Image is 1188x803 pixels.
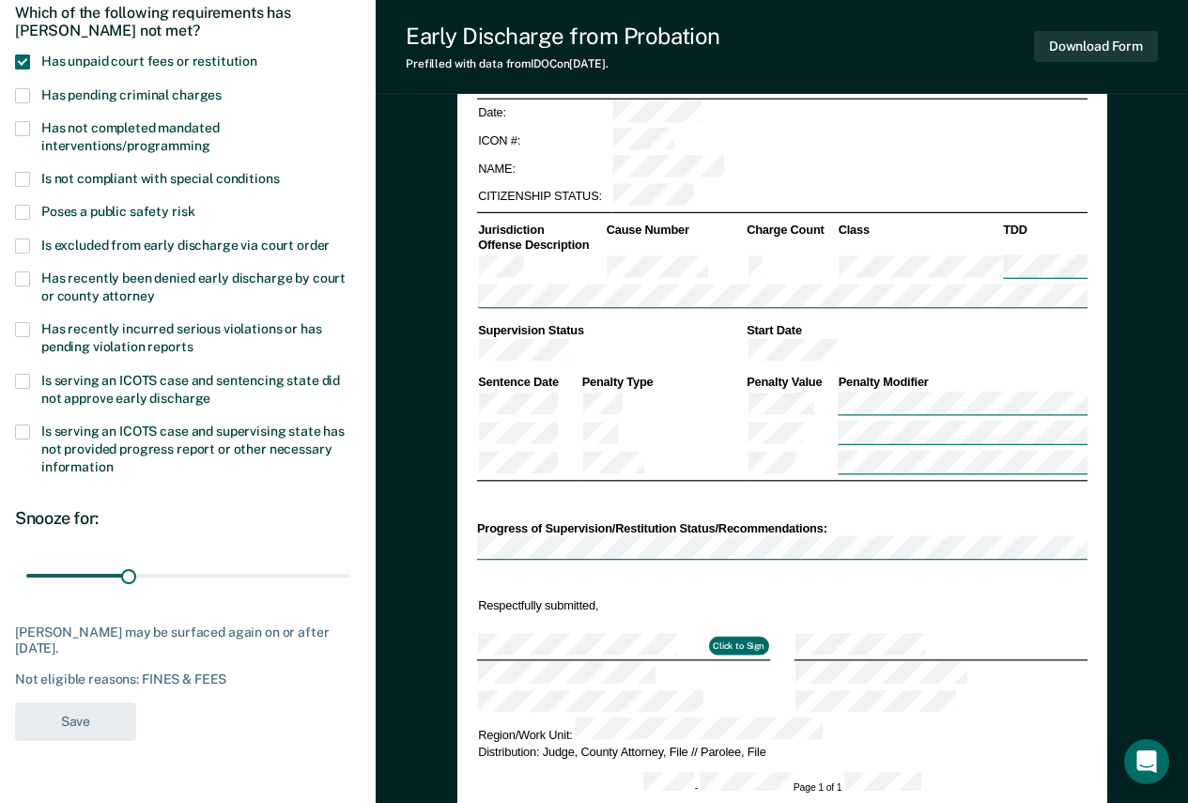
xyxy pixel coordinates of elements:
span: Is excluded from early discharge via court order [41,238,330,253]
button: Download Form [1034,31,1158,62]
span: Poses a public safety risk [41,204,194,219]
td: ICON #: [476,127,610,155]
span: Is serving an ICOTS case and supervising state has not provided progress report or other necessar... [41,424,345,474]
td: Region/Work Unit: Distribution: Judge, County Attorney, File // Parolee, File [476,717,1087,760]
span: Is not compliant with special conditions [41,171,279,186]
th: Penalty Value [745,375,836,391]
span: Is serving an ICOTS case and sentencing state did not approve early discharge [41,373,340,406]
div: Progress of Supervision/Restitution Status/Recommendations: [476,520,1087,536]
div: Open Intercom Messenger [1124,739,1169,784]
span: Has pending criminal charges [41,87,222,102]
span: Has not completed mandated interventions/programming [41,120,219,153]
th: Penalty Modifier [837,375,1088,391]
div: - Page 1 of 1 [643,773,920,795]
th: Charge Count [745,223,836,239]
th: Offense Description [476,238,605,254]
td: Date: [476,99,610,127]
div: Snooze for: [15,508,361,529]
th: Start Date [745,322,1087,338]
div: Prefilled with data from IDOC on [DATE] . [406,57,720,70]
div: [PERSON_NAME] may be surfaced again on or after [DATE]. [15,625,361,656]
button: Click to Sign [708,637,768,656]
th: TDD [1001,223,1087,239]
th: Jurisdiction [476,223,605,239]
th: Sentence Date [476,375,580,391]
td: Respectfully submitted, [476,596,769,614]
td: NAME: [476,155,610,183]
div: Not eligible reasons: FINES & FEES [15,672,361,687]
th: Cause Number [605,223,745,239]
td: CITIZENSHIP STATUS: [476,182,610,210]
div: Early Discharge from Probation [406,23,720,50]
span: Has recently incurred serious violations or has pending violation reports [41,321,321,354]
span: Has recently been denied early discharge by court or county attorney [41,270,346,303]
span: Has unpaid court fees or restitution [41,54,257,69]
th: Class [837,223,1002,239]
th: Supervision Status [476,322,745,338]
button: Save [15,703,136,741]
th: Penalty Type [580,375,746,391]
